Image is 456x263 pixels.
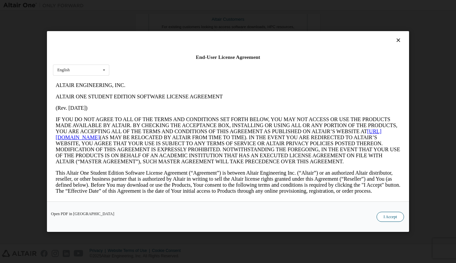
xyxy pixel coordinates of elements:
button: I Accept [377,212,404,222]
p: This Altair One Student Edition Software License Agreement (“Agreement”) is between Altair Engine... [3,90,347,114]
div: English [57,68,70,72]
div: End-User License Agreement [53,54,403,61]
p: (Rev. [DATE]) [3,25,347,31]
p: IF YOU DO NOT AGREE TO ALL OF THE TERMS AND CONDITIONS SET FORTH BELOW, YOU MAY NOT ACCESS OR USE... [3,37,347,85]
a: [URL][DOMAIN_NAME] [3,49,329,61]
a: Open PDF in [GEOGRAPHIC_DATA] [51,212,114,216]
p: ALTAIR ENGINEERING, INC. [3,3,347,9]
p: ALTAIR ONE STUDENT EDITION SOFTWARE LICENSE AGREEMENT [3,14,347,20]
